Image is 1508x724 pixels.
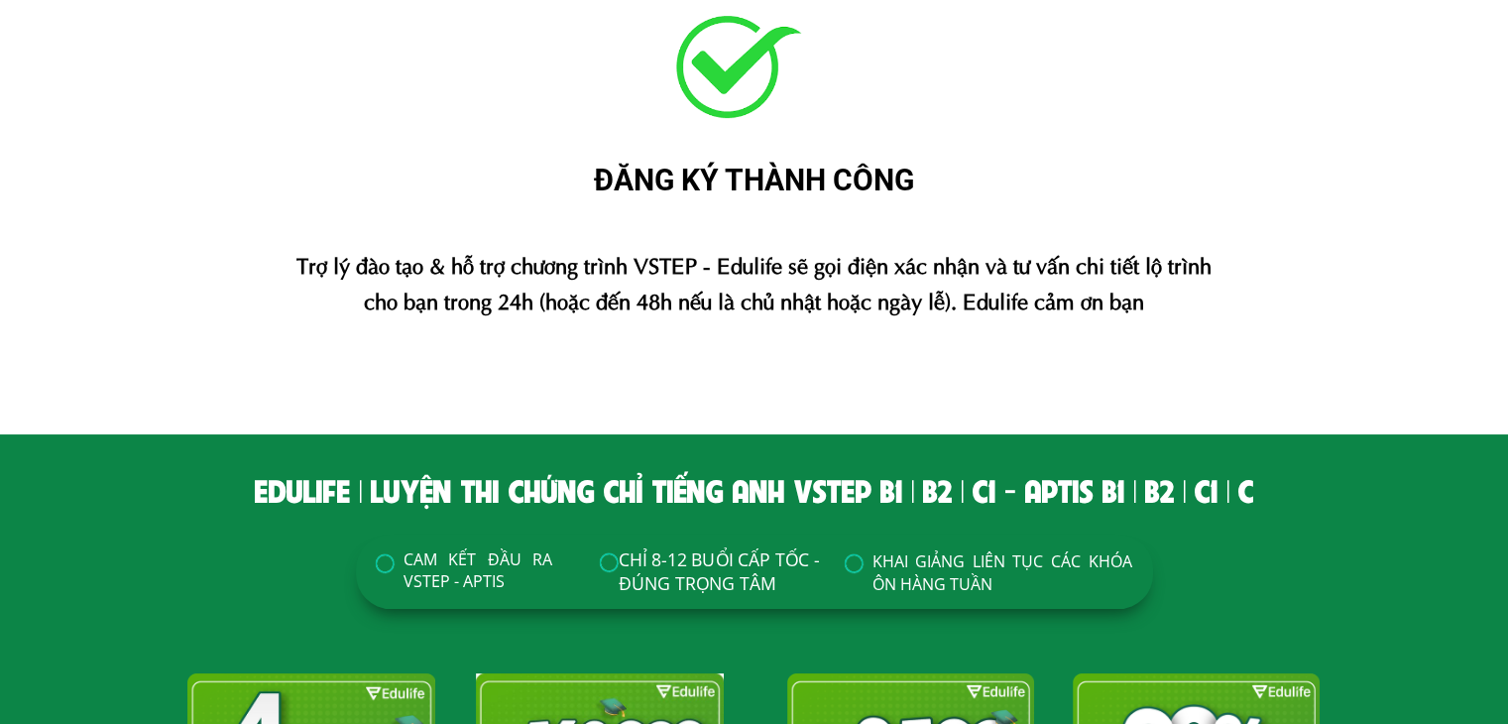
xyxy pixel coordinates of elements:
div: Trợ lý đào tạo & hỗ trợ chương trình VSTEP - Edulife sẽ gọi điện xác nhận và tư vấn chi tiết lộ t... [282,246,1226,315]
div: CAM KẾT ĐẦU RA VSTEP - APTIS [404,548,552,593]
div: ĐĂNG KÝ THÀNH CÔNG [160,157,1349,204]
div: edulife | luyện thi chứng chỉ tiếng anh vstep B1 | B2 | C1 - aptis B1 | B2 | C1 | C [160,467,1349,513]
div: KHAI GIẢNG LIÊN TỤC CÁC KHÓA ÔN HÀNG TUẦN [871,550,1131,595]
div: CHỈ 8-12 BUỔI CẤP TỐC - ĐÚNG TRỌNG TÂM [619,546,819,595]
